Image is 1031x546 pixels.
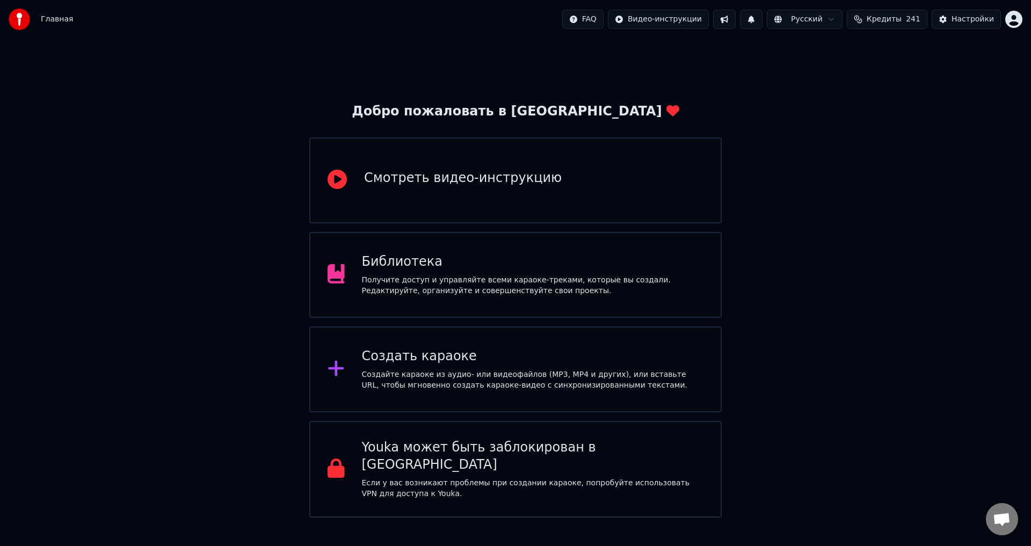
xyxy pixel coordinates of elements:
button: FAQ [562,10,604,29]
div: Библиотека [362,253,704,271]
img: youka [9,9,30,30]
div: Создать караоке [362,348,704,365]
div: Создайте караоке из аудио- или видеофайлов (MP3, MP4 и других), или вставьте URL, чтобы мгновенно... [362,369,704,391]
span: 241 [906,14,920,25]
a: Открытый чат [986,503,1018,535]
button: Настройки [932,10,1001,29]
p: Если у вас возникают проблемы при создании караоке, попробуйте использовать VPN для доступа к Youka. [362,478,704,499]
button: Видео-инструкции [608,10,709,29]
div: Добро пожаловать в [GEOGRAPHIC_DATA] [352,103,679,120]
div: Настройки [952,14,994,25]
div: Youka может быть заблокирован в [GEOGRAPHIC_DATA] [362,439,704,474]
nav: breadcrumb [41,14,73,25]
div: Смотреть видео-инструкцию [364,170,562,187]
div: Получите доступ и управляйте всеми караоке-треками, которые вы создали. Редактируйте, организуйте... [362,275,704,296]
span: Кредиты [867,14,902,25]
span: Главная [41,14,73,25]
button: Кредиты241 [847,10,927,29]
